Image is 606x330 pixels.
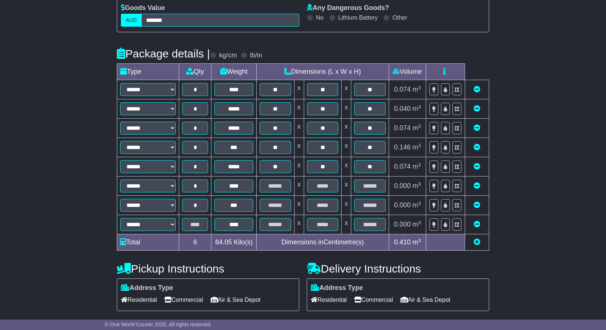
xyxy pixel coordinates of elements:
[294,138,304,157] td: x
[474,221,480,228] a: Remove this item
[474,163,480,170] a: Remove this item
[342,176,351,196] td: x
[412,86,421,93] span: m
[412,182,421,189] span: m
[418,201,421,206] sup: 3
[412,143,421,151] span: m
[179,64,211,80] td: Qty
[412,221,421,228] span: m
[474,182,480,189] a: Remove this item
[250,52,262,60] label: lb/in
[121,294,157,306] span: Residential
[117,263,299,275] h4: Pickup Instructions
[474,143,480,151] a: Remove this item
[219,52,237,60] label: kg/cm
[389,64,426,80] td: Volume
[412,163,421,170] span: m
[418,162,421,168] sup: 3
[418,181,421,187] sup: 3
[338,14,378,21] label: Lithium Battery
[215,238,232,246] span: 84.05
[394,124,411,132] span: 0.074
[412,238,421,246] span: m
[294,80,304,99] td: x
[211,64,257,80] td: Weight
[342,196,351,215] td: x
[394,201,411,209] span: 0.000
[394,143,411,151] span: 0.146
[294,196,304,215] td: x
[418,220,421,225] sup: 3
[342,99,351,119] td: x
[294,99,304,119] td: x
[121,4,165,12] label: Goods Value
[354,294,393,306] span: Commercial
[257,64,389,80] td: Dimensions (L x W x H)
[418,238,421,243] sup: 3
[392,14,407,21] label: Other
[394,182,411,189] span: 0.000
[311,284,363,292] label: Address Type
[401,294,451,306] span: Air & Sea Depot
[342,80,351,99] td: x
[294,215,304,234] td: x
[211,294,261,306] span: Air & Sea Depot
[105,321,212,327] span: © One World Courier 2025. All rights reserved.
[418,123,421,129] sup: 3
[474,86,480,93] a: Remove this item
[294,176,304,196] td: x
[474,124,480,132] a: Remove this item
[394,238,411,246] span: 0.410
[294,119,304,138] td: x
[412,105,421,112] span: m
[412,201,421,209] span: m
[179,234,211,251] td: 6
[412,124,421,132] span: m
[211,234,257,251] td: Kilo(s)
[121,284,173,292] label: Address Type
[342,119,351,138] td: x
[394,163,411,170] span: 0.074
[117,234,179,251] td: Total
[342,215,351,234] td: x
[394,105,411,112] span: 0.040
[418,85,421,90] sup: 3
[474,105,480,112] a: Remove this item
[121,14,142,27] label: AUD
[307,4,389,12] label: Any Dangerous Goods?
[474,238,480,246] a: Add new item
[394,86,411,93] span: 0.074
[117,47,210,60] h4: Package details |
[418,143,421,148] sup: 3
[474,201,480,209] a: Remove this item
[307,263,489,275] h4: Delivery Instructions
[394,221,411,228] span: 0.000
[117,64,179,80] td: Type
[316,14,323,21] label: No
[311,294,347,306] span: Residential
[257,234,389,251] td: Dimensions in Centimetre(s)
[418,104,421,110] sup: 3
[164,294,203,306] span: Commercial
[294,157,304,176] td: x
[342,138,351,157] td: x
[342,157,351,176] td: x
